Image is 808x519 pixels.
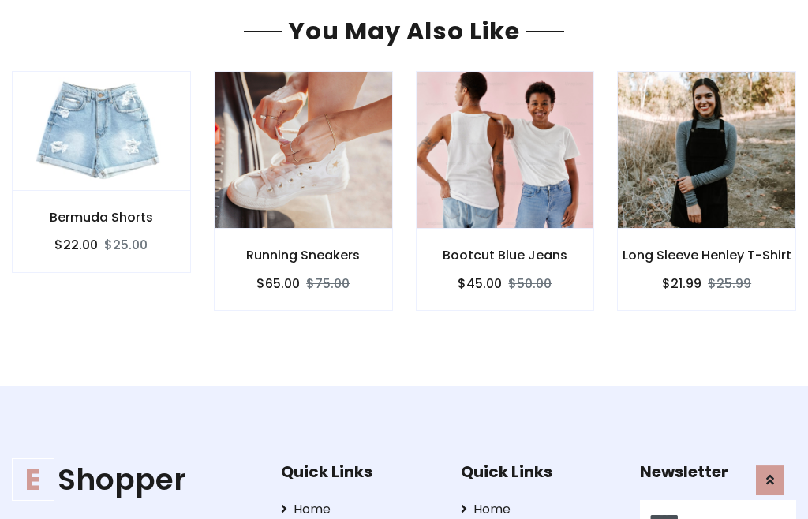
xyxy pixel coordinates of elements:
[281,462,437,481] h5: Quick Links
[12,458,54,501] span: E
[461,500,617,519] a: Home
[13,210,190,225] h6: Bermuda Shorts
[214,71,393,310] a: Running Sneakers $65.00$75.00
[708,274,751,293] del: $25.99
[215,248,392,263] h6: Running Sneakers
[256,276,300,291] h6: $65.00
[662,276,701,291] h6: $21.99
[461,462,617,481] h5: Quick Links
[508,274,552,293] del: $50.00
[306,274,350,293] del: $75.00
[12,462,256,498] a: EShopper
[617,71,796,310] a: Long Sleeve Henley T-Shirt $21.99$25.99
[640,462,796,481] h5: Newsletter
[12,71,191,272] a: Bermuda Shorts $22.00$25.00
[12,462,256,498] h1: Shopper
[618,248,795,263] h6: Long Sleeve Henley T-Shirt
[282,14,526,48] span: You May Also Like
[458,276,502,291] h6: $45.00
[54,237,98,252] h6: $22.00
[417,248,594,263] h6: Bootcut Blue Jeans
[281,500,437,519] a: Home
[104,236,148,254] del: $25.00
[416,71,595,310] a: Bootcut Blue Jeans $45.00$50.00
